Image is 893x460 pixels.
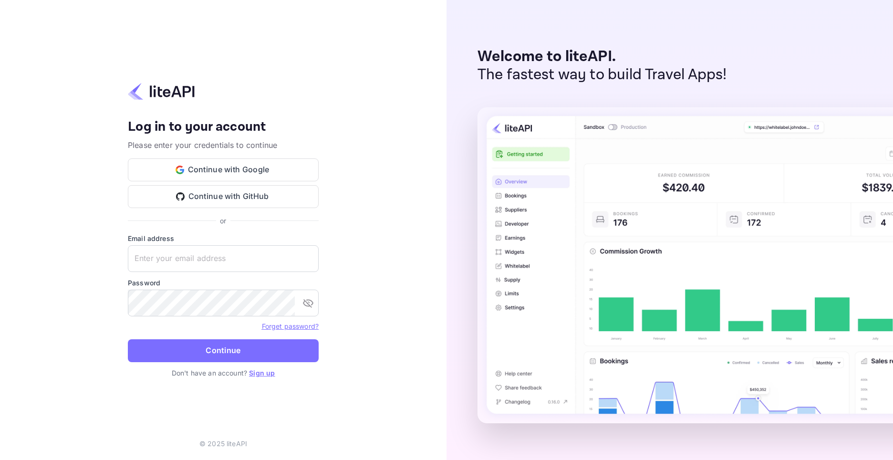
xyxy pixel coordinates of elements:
button: toggle password visibility [299,293,318,313]
p: © 2025 liteAPI [199,439,247,449]
label: Email address [128,233,319,243]
a: Sign up [249,369,275,377]
h4: Log in to your account [128,119,319,136]
img: liteapi [128,82,195,101]
p: Don't have an account? [128,368,319,378]
button: Continue with GitHub [128,185,319,208]
p: or [220,216,226,226]
button: Continue [128,339,319,362]
input: Enter your email address [128,245,319,272]
p: Welcome to liteAPI. [478,48,727,66]
a: Forget password? [262,322,319,330]
p: Please enter your credentials to continue [128,139,319,151]
label: Password [128,278,319,288]
p: The fastest way to build Travel Apps! [478,66,727,84]
button: Continue with Google [128,158,319,181]
a: Forget password? [262,321,319,331]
